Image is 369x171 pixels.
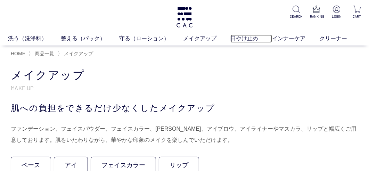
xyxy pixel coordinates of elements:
span: メイクアップ [64,51,93,56]
a: クリーナー [319,34,361,43]
span: 商品一覧 [35,51,54,56]
a: HOME [11,51,25,56]
p: LOGIN [330,14,343,19]
li: 〉 [58,50,95,57]
p: MAKE UP [11,84,358,91]
div: ファンデーション、フェイスパウダー、フェイスカラー、[PERSON_NAME]、アイブロウ、アイライナーやマスカラ、リップと幅広くご用意しております。肌をいたわりながら、華やかな印象のメイクを楽... [11,123,358,146]
p: CART [351,14,363,19]
p: SEARCH [290,14,303,19]
p: RANKING [310,14,323,19]
a: CART [351,6,363,19]
img: logo [175,7,194,27]
a: メイクアップ [63,51,93,56]
a: 整える（パック） [61,34,119,43]
a: 日やけ止め [230,34,272,43]
div: 肌への負担をできるだけ少なくしたメイクアップ [11,102,358,114]
a: LOGIN [330,6,343,19]
a: 洗う（洗浄料） [8,34,61,43]
a: SEARCH [290,6,303,19]
h1: メイクアップ [11,68,358,83]
a: 守る（ローション） [119,34,183,43]
a: インナーケア [272,34,319,43]
li: 〉 [28,50,56,57]
a: 商品一覧 [33,51,54,56]
a: RANKING [310,6,323,19]
a: メイクアップ [183,34,230,43]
